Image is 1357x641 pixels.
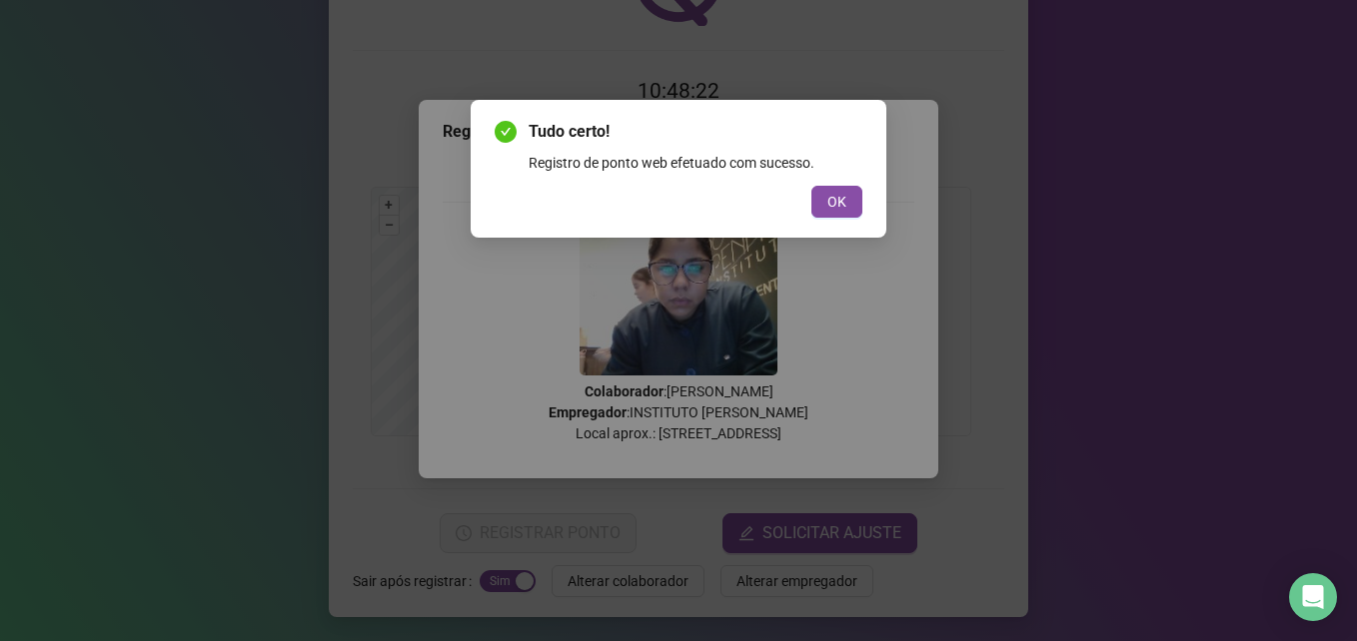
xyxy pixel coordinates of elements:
[529,120,862,144] span: Tudo certo!
[1289,573,1337,621] div: Open Intercom Messenger
[811,186,862,218] button: OK
[529,152,862,174] div: Registro de ponto web efetuado com sucesso.
[827,191,846,213] span: OK
[495,121,517,143] span: check-circle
